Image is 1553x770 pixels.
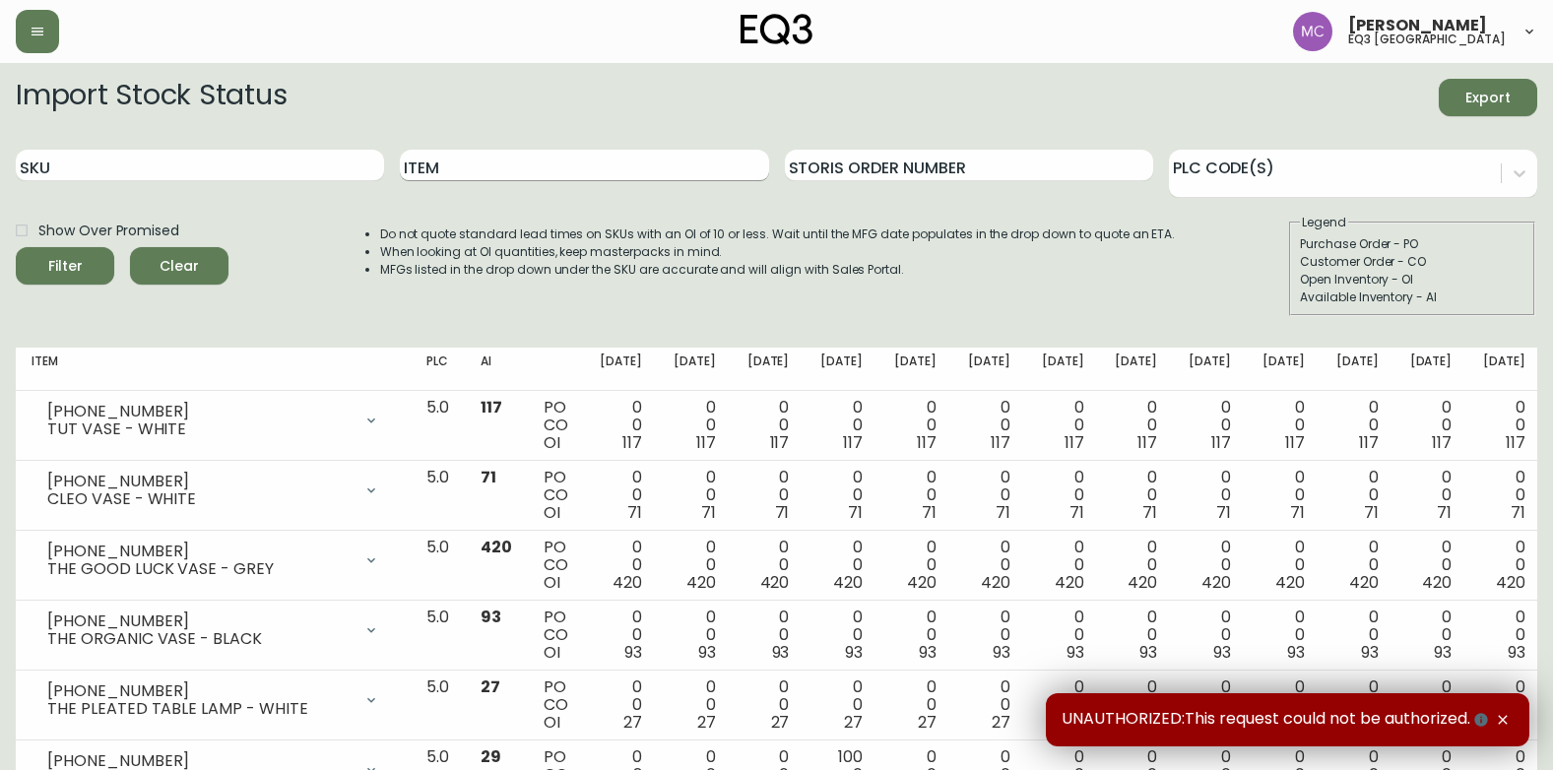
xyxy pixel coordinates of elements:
[833,571,863,594] span: 420
[917,431,937,454] span: 117
[820,399,863,452] div: 0 0
[624,641,642,664] span: 93
[760,571,790,594] span: 420
[968,399,1010,452] div: 0 0
[48,254,83,279] div: Filter
[613,571,642,594] span: 420
[1216,501,1231,524] span: 71
[775,501,790,524] span: 71
[696,431,716,454] span: 117
[1189,399,1231,452] div: 0 0
[1336,678,1379,732] div: 0 0
[411,461,465,531] td: 5.0
[674,609,716,662] div: 0 0
[465,348,528,391] th: AI
[1359,431,1379,454] span: 117
[1422,571,1452,594] span: 420
[411,348,465,391] th: PLC
[1173,348,1247,391] th: [DATE]
[481,536,512,558] span: 420
[1189,539,1231,592] div: 0 0
[1349,571,1379,594] span: 420
[1262,678,1305,732] div: 0 0
[1336,399,1379,452] div: 0 0
[698,641,716,664] span: 93
[1432,431,1452,454] span: 117
[894,469,937,522] div: 0 0
[47,420,352,438] div: TUT VASE - WHITE
[1455,86,1521,110] span: Export
[32,678,395,722] div: [PHONE_NUMBER]THE PLEATED TABLE LAMP - WHITE
[1410,469,1453,522] div: 0 0
[600,399,642,452] div: 0 0
[747,539,790,592] div: 0 0
[1065,431,1084,454] span: 117
[1262,399,1305,452] div: 0 0
[922,501,937,524] span: 71
[544,431,560,454] span: OI
[844,711,863,734] span: 27
[47,473,352,490] div: [PHONE_NUMBER]
[1483,399,1525,452] div: 0 0
[1042,678,1084,732] div: 0 0
[1115,539,1157,592] div: 0 0
[47,543,352,560] div: [PHONE_NUMBER]
[544,641,560,664] span: OI
[544,501,560,524] span: OI
[770,431,790,454] span: 117
[1336,609,1379,662] div: 0 0
[1300,271,1524,289] div: Open Inventory - OI
[380,225,1176,243] li: Do not quote standard lead times on SKUs with an OI of 10 or less. Wait until the MFG date popula...
[481,745,501,768] span: 29
[1213,641,1231,664] span: 93
[380,261,1176,279] li: MFGs listed in the drop down under the SKU are accurate and will align with Sales Portal.
[47,630,352,648] div: THE ORGANIC VASE - BLACK
[1410,399,1453,452] div: 0 0
[1115,678,1157,732] div: 0 0
[894,539,937,592] div: 0 0
[380,243,1176,261] li: When looking at OI quantities, keep masterpacks in mind.
[919,641,937,664] span: 93
[16,348,411,391] th: Item
[1483,539,1525,592] div: 0 0
[622,431,642,454] span: 117
[1275,571,1305,594] span: 420
[600,609,642,662] div: 0 0
[1139,641,1157,664] span: 93
[1189,469,1231,522] div: 0 0
[968,469,1010,522] div: 0 0
[47,490,352,508] div: CLEO VASE - WHITE
[411,531,465,601] td: 5.0
[1247,348,1321,391] th: [DATE]
[16,247,114,285] button: Filter
[968,609,1010,662] div: 0 0
[747,399,790,452] div: 0 0
[1189,609,1231,662] div: 0 0
[47,752,352,770] div: [PHONE_NUMBER]
[544,678,568,732] div: PO CO
[1262,539,1305,592] div: 0 0
[411,671,465,740] td: 5.0
[1300,289,1524,306] div: Available Inventory - AI
[674,469,716,522] div: 0 0
[1290,501,1305,524] span: 71
[481,466,496,488] span: 71
[146,254,213,279] span: Clear
[1394,348,1468,391] th: [DATE]
[805,348,878,391] th: [DATE]
[747,469,790,522] div: 0 0
[1410,678,1453,732] div: 0 0
[1115,399,1157,452] div: 0 0
[130,247,228,285] button: Clear
[1348,33,1506,45] h5: eq3 [GEOGRAPHIC_DATA]
[843,431,863,454] span: 117
[981,571,1010,594] span: 420
[894,678,937,732] div: 0 0
[584,348,658,391] th: [DATE]
[1496,571,1525,594] span: 420
[47,682,352,700] div: [PHONE_NUMBER]
[1336,539,1379,592] div: 0 0
[658,348,732,391] th: [DATE]
[674,399,716,452] div: 0 0
[1042,469,1084,522] div: 0 0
